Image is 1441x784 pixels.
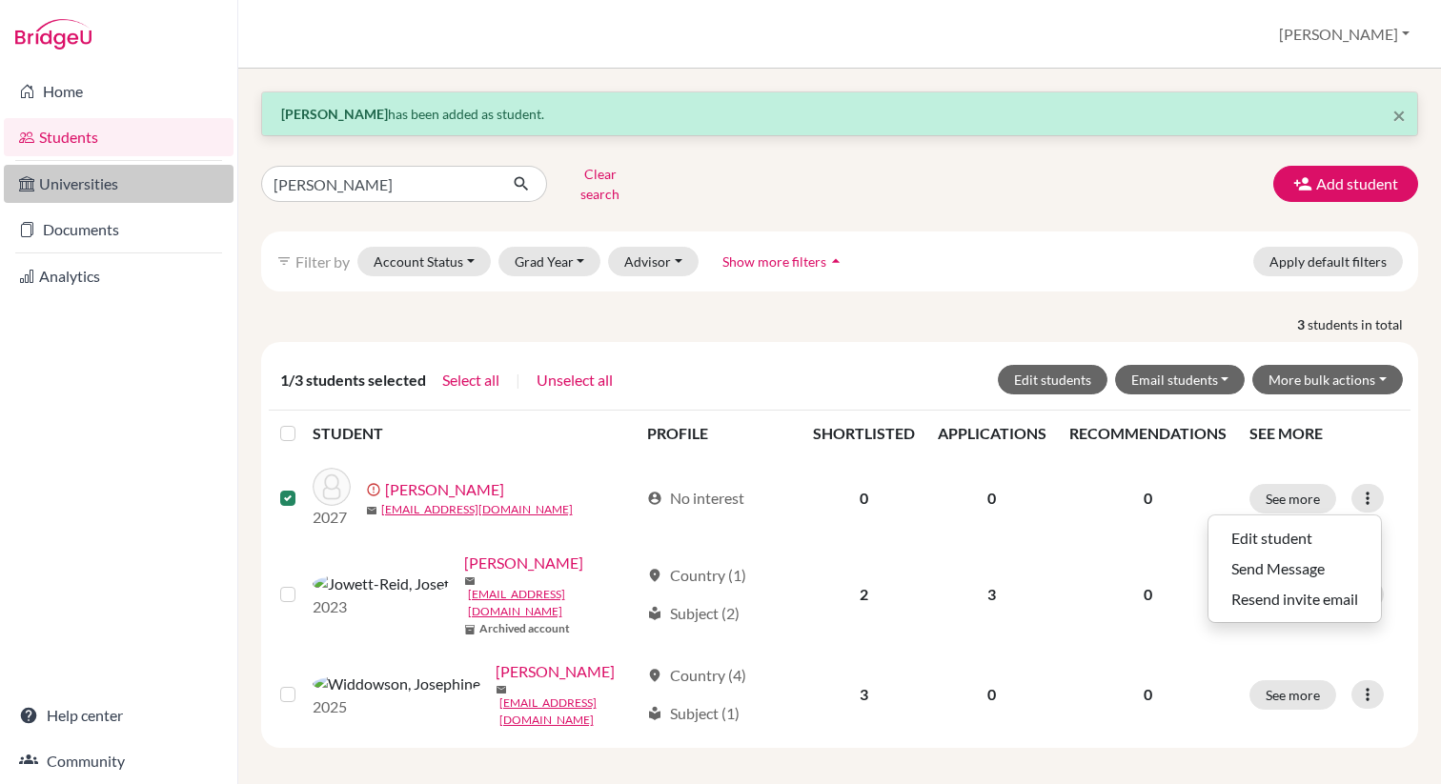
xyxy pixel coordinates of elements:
div: Subject (2) [647,602,740,625]
div: Country (4) [647,664,746,687]
span: location_on [647,668,662,683]
p: 0 [1069,487,1227,510]
span: mail [464,575,476,587]
b: Archived account [479,620,570,637]
div: No interest [647,487,744,510]
span: students in total [1308,314,1418,334]
td: 3 [802,649,926,740]
td: 3 [926,540,1058,649]
th: PROFILE [636,411,802,456]
span: mail [366,505,377,516]
i: arrow_drop_up [826,251,845,271]
td: 0 [802,456,926,540]
th: SEE MORE [1238,411,1411,456]
a: Students [4,118,233,156]
button: Grad Year [498,247,601,276]
th: STUDENT [313,411,636,456]
button: See more [1249,484,1336,513]
a: [EMAIL_ADDRESS][DOMAIN_NAME] [499,694,639,729]
button: Resend invite email [1208,584,1381,614]
strong: 3 [1297,314,1308,334]
img: Jowett-Reid, Josef [313,573,449,595]
button: See more [1249,680,1336,710]
button: Show more filtersarrow_drop_up [706,247,862,276]
a: Analytics [4,257,233,295]
button: Add student [1273,166,1418,202]
span: error_outline [366,482,385,497]
span: Filter by [295,252,350,271]
a: Community [4,742,233,780]
p: has been added as student. [281,104,1398,124]
button: Send Message [1208,553,1381,584]
a: [EMAIL_ADDRESS][DOMAIN_NAME] [381,501,573,518]
a: [PERSON_NAME] [464,552,583,574]
span: account_circle [647,491,662,506]
img: Bridge-U [15,19,91,50]
a: Universities [4,165,233,203]
button: Close [1392,104,1406,127]
a: Help center [4,696,233,734]
button: Unselect all [536,368,614,392]
button: Advisor [608,247,699,276]
button: Apply default filters [1253,247,1403,276]
span: inventory_2 [464,624,476,635]
p: 0 [1069,583,1227,606]
span: local_library [647,606,662,621]
a: [PERSON_NAME] [385,478,504,501]
p: 0 [1069,683,1227,706]
button: Clear search [547,159,653,209]
th: RECOMMENDATIONS [1058,411,1238,456]
div: Country (1) [647,564,746,587]
a: Documents [4,211,233,249]
th: SHORTLISTED [802,411,926,456]
img: Bathan, Jose [313,468,351,506]
strong: [PERSON_NAME] [281,106,388,122]
span: | [516,369,520,392]
p: 2023 [313,595,449,618]
span: location_on [647,568,662,583]
button: Account Status [357,247,491,276]
span: local_library [647,706,662,721]
button: More bulk actions [1252,365,1403,394]
span: × [1392,101,1406,129]
input: Find student by name... [261,166,497,202]
button: Email students [1115,365,1246,394]
button: [PERSON_NAME] [1270,16,1418,52]
div: Subject (1) [647,702,740,725]
img: Widdowson, Josephine [313,673,480,695]
a: Home [4,72,233,111]
button: Select all [441,368,500,392]
th: APPLICATIONS [926,411,1058,456]
td: 2 [802,540,926,649]
span: Show more filters [722,253,826,270]
p: 2025 [313,695,480,718]
p: 2027 [313,506,351,529]
button: Edit student [1208,523,1381,553]
span: mail [496,684,507,695]
a: [EMAIL_ADDRESS][DOMAIN_NAME] [468,586,639,620]
i: filter_list [276,253,292,269]
td: 0 [926,456,1058,540]
span: 1/3 students selected [280,369,426,392]
td: 0 [926,649,1058,740]
a: [PERSON_NAME] [496,660,615,683]
button: Edit students [998,365,1107,394]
